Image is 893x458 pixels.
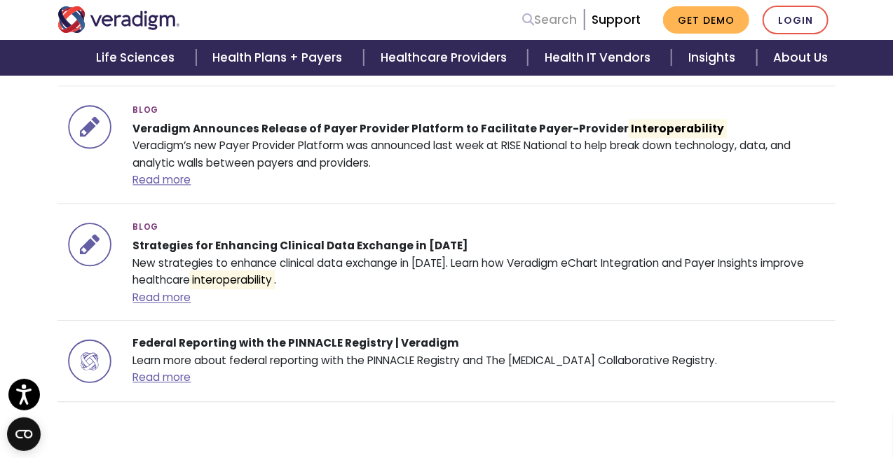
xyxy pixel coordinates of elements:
mark: interoperability [190,270,274,289]
a: Search [522,11,577,29]
a: Life Sciences [79,40,196,76]
a: Read more [132,290,191,305]
a: About Us [757,40,845,76]
button: Open CMP widget [7,417,41,451]
strong: Strategies for Enhancing Clinical Data Exchange in [DATE] [132,238,468,253]
a: Get Demo [663,6,749,34]
strong: Federal Reporting with the PINNACLE Registry | Veradigm [132,335,459,350]
img: icon-search-all.svg [68,335,111,387]
a: Login [763,6,829,34]
img: icon-search-insights-blog-posts.svg [68,100,111,153]
mark: Interoperability [629,119,726,138]
strong: Veradigm Announces Release of Payer Provider Platform to Facilitate Payer-Provider [132,119,726,138]
div: New strategies to enhance clinical data exchange in [DATE]. Learn how Veradigm eChart Integration... [122,218,836,307]
img: icon-search-insights-blog-posts.svg [68,218,111,270]
span: Blog [132,100,158,120]
a: Support [592,11,641,28]
a: Health IT Vendors [528,40,672,76]
a: Healthcare Providers [364,40,528,76]
a: Insights [672,40,756,76]
div: Veradigm’s new Payer Provider Platform was announced last week at RISE National to help break dow... [122,100,836,189]
span: Blog [132,218,158,238]
img: Veradigm logo [57,6,180,33]
a: Read more [132,172,191,187]
div: Learn more about federal reporting with the PINNACLE Registry and The [MEDICAL_DATA] Collaborativ... [122,335,836,387]
a: Health Plans + Payers [196,40,364,76]
a: Read more [132,370,191,384]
